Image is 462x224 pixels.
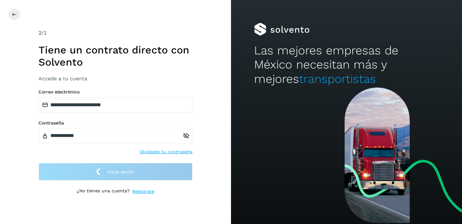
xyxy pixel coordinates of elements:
h1: Tiene un contrato directo con Solvento [38,44,193,68]
div: /2 [38,29,193,37]
span: Inicia sesión [107,170,134,174]
span: 2 [38,30,41,36]
a: Olvidaste tu contraseña [140,148,193,155]
p: ¿No tienes una cuenta? [77,188,130,195]
a: Regístrate [132,188,154,195]
h2: Las mejores empresas de México necesitan más y mejores [254,44,439,86]
h3: Accede a tu cuenta [38,76,193,82]
button: Inicia sesión [38,163,193,180]
label: Correo electrónico [38,89,193,95]
label: Contraseña [38,120,193,126]
span: transportistas [299,72,376,86]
